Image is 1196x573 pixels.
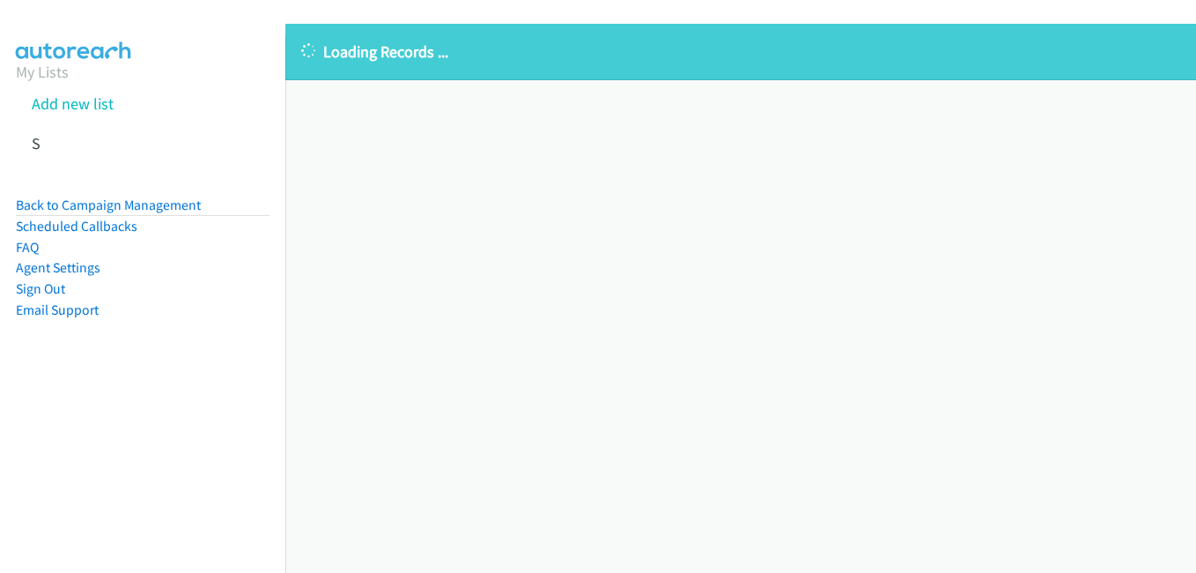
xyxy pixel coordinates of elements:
a: Add new list [32,93,114,114]
a: Scheduled Callbacks [16,218,137,234]
a: My Lists [16,62,69,82]
a: S [32,133,41,153]
a: Email Support [16,301,99,318]
a: Agent Settings [16,259,100,276]
a: FAQ [16,239,39,256]
a: Back to Campaign Management [16,197,201,213]
a: Sign Out [16,280,65,297]
p: Loading Records ... [301,40,1180,63]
